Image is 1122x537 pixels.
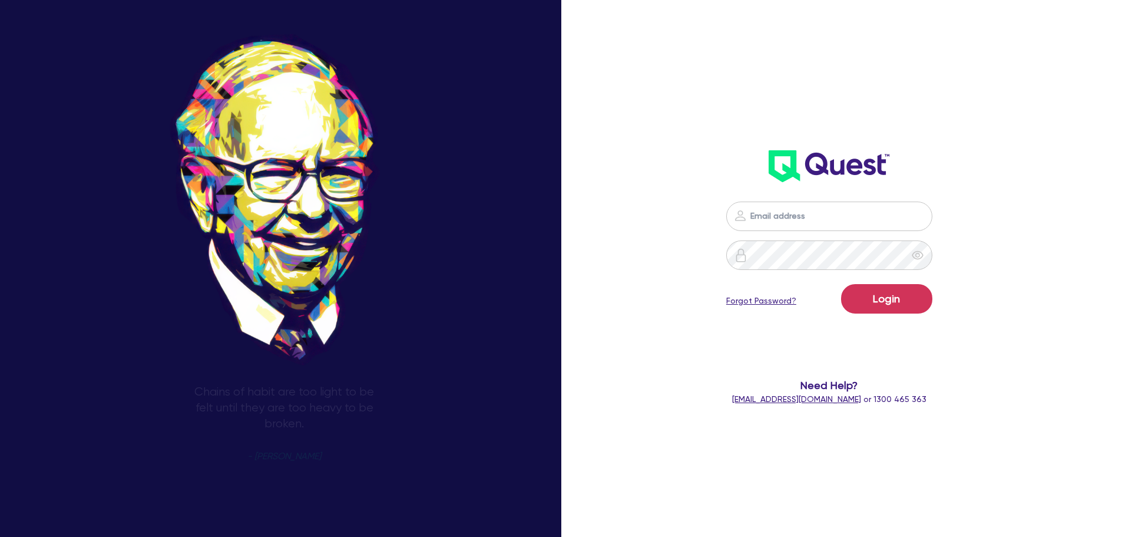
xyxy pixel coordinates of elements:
span: or 1300 465 363 [732,394,926,404]
a: Forgot Password? [726,295,796,307]
img: wH2k97JdezQIQAAAABJRU5ErkJggg== [769,150,889,182]
img: icon-password [734,248,748,262]
input: Email address [726,202,932,231]
img: icon-password [733,209,747,223]
button: Login [841,284,932,314]
a: [EMAIL_ADDRESS][DOMAIN_NAME] [732,394,861,404]
span: Need Help? [679,377,980,393]
span: eye [912,249,924,261]
span: - [PERSON_NAME] [247,452,321,461]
